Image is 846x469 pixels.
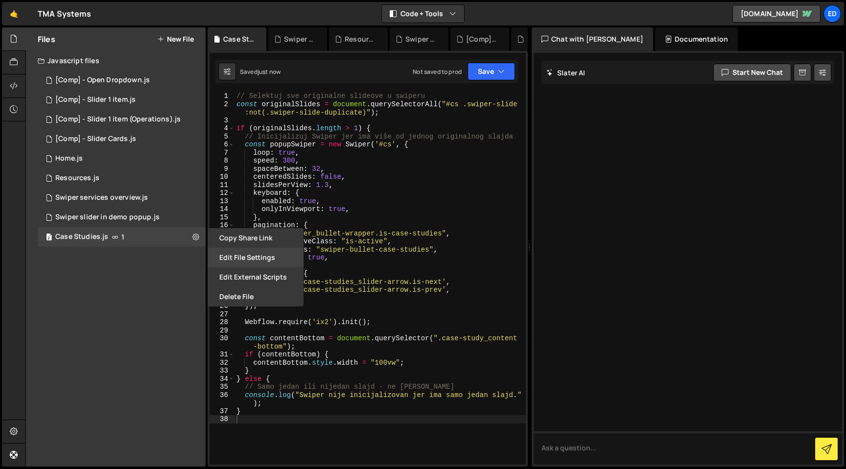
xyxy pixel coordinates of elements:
button: New File [157,35,194,43]
div: Swiper slider in demo popup.js [405,34,437,44]
div: 15745/41947.js [38,70,206,90]
div: 15745/41885.js [38,90,206,110]
div: Case Studies.js [223,34,255,44]
div: 34 [210,375,235,383]
div: 28 [210,318,235,327]
button: Edit External Scripts [208,267,304,287]
div: just now [258,68,281,76]
div: 32 [210,359,235,367]
button: Edit File Settings [208,248,304,267]
div: TMA Systems [38,8,91,20]
a: Ed [823,5,841,23]
div: [Comp] - Open Dropdown.js [55,76,150,85]
div: 2 [210,100,235,117]
button: Save [468,63,515,80]
div: [Comp] - Slider Cards.js [55,135,136,143]
div: Chat with [PERSON_NAME] [532,27,653,51]
div: 1 [210,92,235,100]
div: Resources.js [55,174,99,183]
div: [Comp] - Open Dropdown.js [466,34,497,44]
div: 13 [210,197,235,206]
button: Start new chat [713,64,791,81]
div: 15745/44803.js [38,188,206,208]
div: Swiper slider in demo popup.js [55,213,160,222]
div: 27 [210,310,235,319]
div: 36 [210,391,235,407]
div: Saved [240,68,281,76]
div: 9 [210,165,235,173]
div: 8 [210,157,235,165]
div: 14 [210,205,235,213]
h2: Slater AI [546,68,586,77]
div: 15745/43499.js [38,208,206,227]
div: 15745/41948.js [38,110,206,129]
div: 38 [210,415,235,423]
div: [Comp] - Slider 1 item.js [55,95,136,104]
button: Copy share link [208,228,304,248]
h2: Files [38,34,55,45]
div: Case Studies.js [55,233,108,241]
div: 15745/41882.js [38,149,206,168]
div: 31 [210,351,235,359]
div: 30 [210,334,235,351]
div: 12 [210,189,235,197]
div: 33 [210,367,235,375]
div: 15745/42002.js [38,129,206,149]
div: 3 [210,117,235,125]
div: Swiper services overview.js [55,193,148,202]
div: 35 [210,383,235,391]
div: Home.js [55,154,83,163]
div: [Comp] - Slider 1 item.js [527,34,558,44]
div: 7 [210,149,235,157]
div: Resources.js [345,34,376,44]
div: 5 [210,133,235,141]
div: 15745/44306.js [38,168,206,188]
button: Code + Tools [382,5,464,23]
div: Swiper services overview.js [284,34,315,44]
div: Javascript files [26,51,206,70]
div: 6 [210,141,235,149]
div: 11 [210,181,235,189]
a: [DOMAIN_NAME] [732,5,821,23]
div: 4 [210,124,235,133]
span: 2 [46,234,52,242]
div: 29 [210,327,235,335]
div: Documentation [655,27,738,51]
div: 16 [210,221,235,230]
div: 15 [210,213,235,222]
div: 15745/46796.js [38,227,206,247]
button: Delete File [208,287,304,306]
div: [Comp] - Slider 1 item (Operations).js [55,115,181,124]
div: 10 [210,173,235,181]
span: 1 [121,233,124,241]
div: Not saved to prod [413,68,462,76]
a: 🤙 [2,2,26,25]
div: 37 [210,407,235,416]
